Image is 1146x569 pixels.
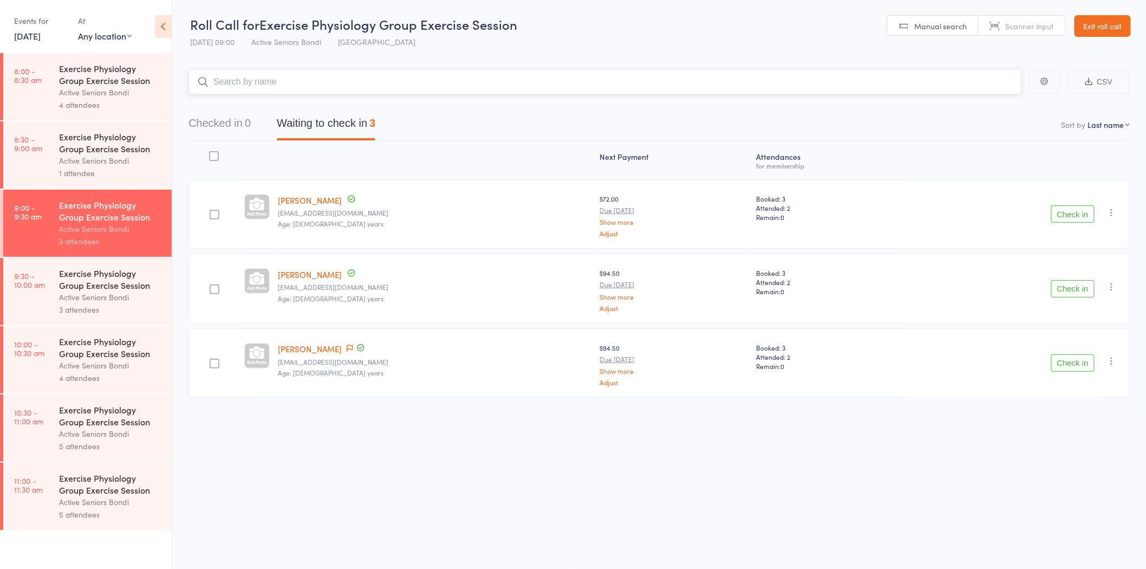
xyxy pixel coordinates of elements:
a: 10:00 -10:30 amExercise Physiology Group Exercise SessionActive Seniors Bondi4 attendees [3,326,172,393]
div: Last name [1088,119,1124,130]
span: Active Seniors Bondi [251,36,321,47]
span: Attended: 2 [756,352,901,361]
div: $94.50 [600,343,748,386]
a: Exit roll call [1075,15,1131,37]
div: $94.50 [600,268,748,311]
div: 3 attendees [59,303,162,316]
div: Next Payment [596,146,752,174]
a: Adjust [600,305,748,312]
span: Age: [DEMOGRAPHIC_DATA] years [278,219,384,228]
div: Active Seniors Bondi [59,154,162,167]
a: 11:00 -11:30 amExercise Physiology Group Exercise SessionActive Seniors Bondi5 attendees [3,463,172,530]
div: Exercise Physiology Group Exercise Session [59,335,162,359]
a: 10:30 -11:00 amExercise Physiology Group Exercise SessionActive Seniors Bondi5 attendees [3,395,172,462]
span: Remain: [756,361,901,371]
div: Exercise Physiology Group Exercise Session [59,472,162,496]
div: for membership [756,162,901,169]
div: $72.00 [600,194,748,237]
div: Any location [78,30,132,42]
a: Show more [600,293,748,300]
time: 9:00 - 9:30 am [14,203,42,221]
div: Exercise Physiology Group Exercise Session [59,267,162,291]
div: Events for [14,12,67,30]
div: 5 attendees [59,508,162,521]
input: Search by name [188,69,1021,94]
span: Remain: [756,212,901,222]
span: Booked: 3 [756,194,901,203]
time: 8:00 - 8:30 am [14,67,42,84]
a: Show more [600,367,748,374]
a: 8:00 -8:30 amExercise Physiology Group Exercise SessionActive Seniors Bondi4 attendees [3,53,172,120]
time: 11:00 - 11:30 am [14,476,43,494]
button: Check in [1051,354,1095,372]
a: [DATE] [14,30,41,42]
time: 9:30 - 10:00 am [14,271,45,289]
small: Due [DATE] [600,355,748,363]
span: Booked: 3 [756,343,901,352]
span: Age: [DEMOGRAPHIC_DATA] years [278,368,384,377]
div: Exercise Physiology Group Exercise Session [59,199,162,223]
span: 0 [780,212,784,222]
div: Active Seniors Bondi [59,291,162,303]
div: 3 [369,117,375,129]
span: Remain: [756,287,901,296]
div: 1 attendee [59,167,162,179]
span: 0 [780,361,784,371]
span: Booked: 3 [756,268,901,277]
small: liscats@icloud.com [278,358,591,366]
span: Roll Call for [190,15,259,33]
a: Show more [600,218,748,225]
button: Check in [1051,280,1095,298]
div: 5 attendees [59,440,162,452]
button: Waiting to check in3 [277,112,375,140]
div: Active Seniors Bondi [59,359,162,372]
a: Adjust [600,230,748,237]
div: Active Seniors Bondi [59,428,162,440]
a: [PERSON_NAME] [278,195,342,206]
time: 10:00 - 10:30 am [14,340,44,357]
div: Exercise Physiology Group Exercise Session [59,131,162,154]
span: Manual search [915,21,967,31]
label: Sort by [1062,119,1086,130]
time: 8:30 - 9:00 am [14,135,42,152]
button: Check in [1051,205,1095,223]
a: 9:00 -9:30 amExercise Physiology Group Exercise SessionActive Seniors Bondi3 attendees [3,190,172,257]
small: tkoter@yahoo.com [278,283,591,291]
a: [PERSON_NAME] [278,269,342,280]
span: Scanner input [1006,21,1054,31]
div: Exercise Physiology Group Exercise Session [59,62,162,86]
div: Exercise Physiology Group Exercise Session [59,404,162,428]
a: [PERSON_NAME] [278,343,342,354]
div: Active Seniors Bondi [59,496,162,508]
span: [GEOGRAPHIC_DATA] [338,36,415,47]
div: 0 [245,117,251,129]
span: Attended: 2 [756,203,901,212]
span: Attended: 2 [756,277,901,287]
span: [DATE] 09:00 [190,36,235,47]
span: 0 [780,287,784,296]
a: Adjust [600,379,748,386]
a: 9:30 -10:00 amExercise Physiology Group Exercise SessionActive Seniors Bondi3 attendees [3,258,172,325]
div: Active Seniors Bondi [59,86,162,99]
div: At [78,12,132,30]
a: 8:30 -9:00 amExercise Physiology Group Exercise SessionActive Seniors Bondi1 attendee [3,121,172,189]
div: 3 attendees [59,235,162,248]
div: 4 attendees [59,99,162,111]
span: Exercise Physiology Group Exercise Session [259,15,517,33]
small: Due [DATE] [600,206,748,214]
small: susytok@hotmail.com [278,209,591,217]
span: Age: [DEMOGRAPHIC_DATA] years [278,294,384,303]
div: Active Seniors Bondi [59,223,162,235]
button: Checked in0 [188,112,251,140]
small: Due [DATE] [600,281,748,288]
div: Atten­dances [752,146,906,174]
time: 10:30 - 11:00 am [14,408,43,425]
div: 4 attendees [59,372,162,384]
button: CSV [1068,70,1130,94]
